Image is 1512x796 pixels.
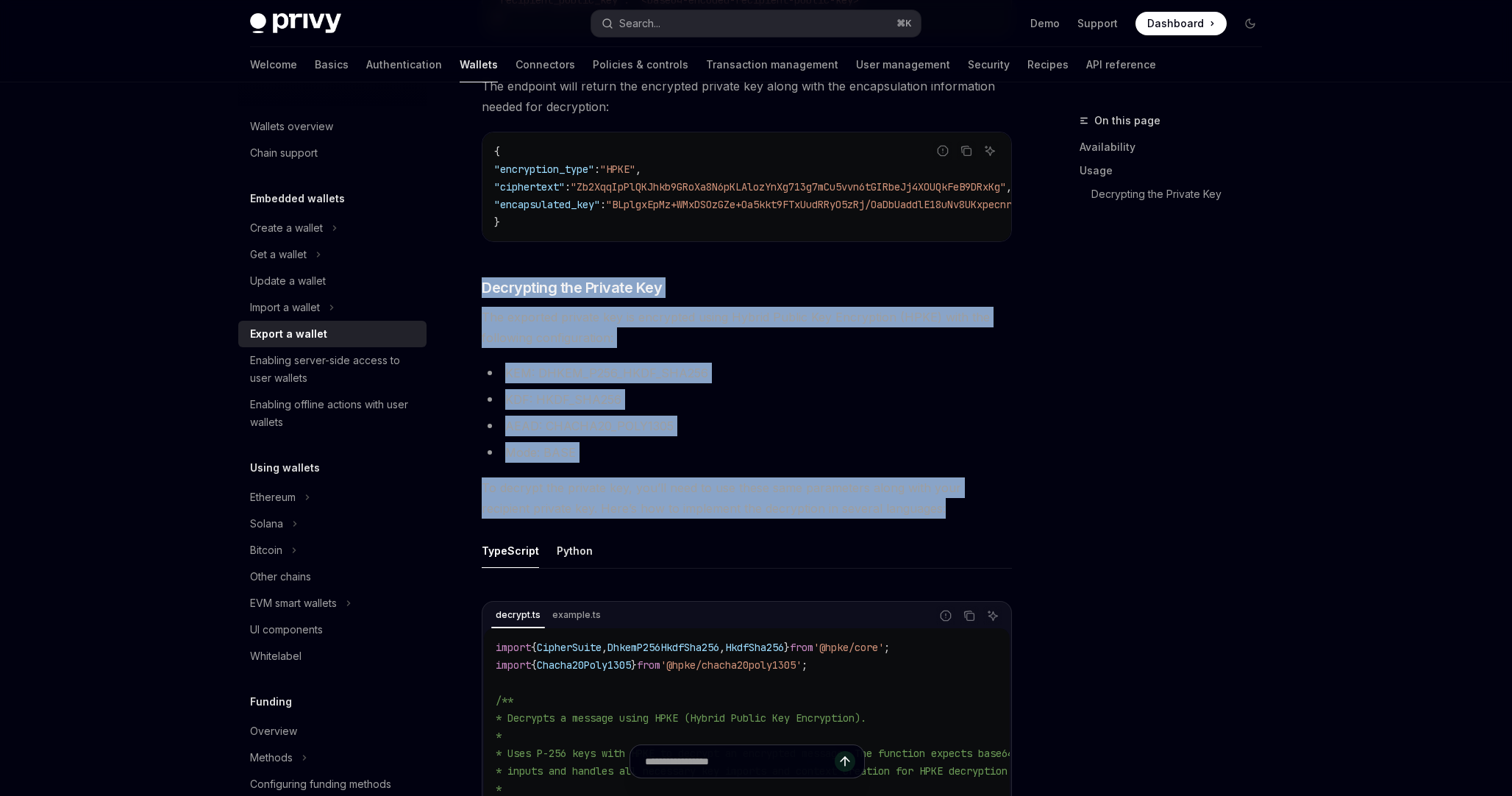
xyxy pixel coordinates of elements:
[250,775,391,793] div: Configuring funding methods
[631,658,637,672] span: }
[790,641,813,654] span: from
[482,363,1012,383] li: KEM: DHKEM_P256_HKDF_SHA256
[1080,182,1274,206] a: Decrypting the Private Key
[600,163,635,176] span: "HPKE"
[482,389,1012,410] li: KDF: HKDF_SHA256
[884,641,890,654] span: ;
[1006,180,1012,193] span: ,
[531,641,537,654] span: {
[482,442,1012,463] li: Mode: BASE
[250,693,292,711] h5: Funding
[983,606,1002,625] button: Ask AI
[571,180,1006,193] span: "Zb2XqqIpPlQKJhkb9GRoXa8N6pKLAlozYnXg713g7mCu5vvn6tGIRbeJj4XOUQkFeB9DRxKg"
[600,198,606,211] span: :
[250,272,326,290] div: Update a wallet
[238,484,427,511] button: Toggle Ethereum section
[494,216,500,229] span: }
[494,145,500,158] span: {
[238,140,427,166] a: Chain support
[557,533,593,568] div: Python
[250,118,333,135] div: Wallets overview
[494,163,594,176] span: "encryption_type"
[250,749,293,767] div: Methods
[250,396,418,431] div: Enabling offline actions with user wallets
[1094,112,1160,129] span: On this page
[238,391,427,436] a: Enabling offline actions with user wallets
[594,163,600,176] span: :
[1077,16,1118,31] a: Support
[250,515,283,533] div: Solana
[933,141,952,160] button: Report incorrect code
[494,198,600,211] span: "encapsulated_key"
[238,268,427,294] a: Update a wallet
[494,180,565,193] span: "ciphertext"
[366,47,442,82] a: Authentication
[1147,16,1204,31] span: Dashboard
[936,606,955,625] button: Report incorrect code
[619,15,660,32] div: Search...
[784,641,790,654] span: }
[238,347,427,391] a: Enabling server-side access to user wallets
[315,47,349,82] a: Basics
[516,47,575,82] a: Connectors
[606,198,1135,211] span: "BLplgxEpMz+WMxDSOzGZe+Oa5kkt9FTxUudRRyO5zRj/OaDbUaddlE18uNv8UKxpecnrSy+UByG2C3oJTgTnGNk="
[250,219,323,237] div: Create a wallet
[250,594,337,612] div: EVM smart wallets
[602,641,607,654] span: ,
[250,13,341,34] img: dark logo
[250,488,296,506] div: Ethereum
[593,47,688,82] a: Policies & controls
[706,47,838,82] a: Transaction management
[238,564,427,590] a: Other chains
[635,163,641,176] span: ,
[482,76,1012,117] span: The endpoint will return the encrypted private key along with the encapsulation information neede...
[250,722,297,740] div: Overview
[1027,47,1069,82] a: Recipes
[250,190,345,207] h5: Embedded wallets
[896,18,912,29] span: ⌘ K
[250,325,327,343] div: Export a wallet
[482,307,1012,348] span: The exported private key is encrypted using Hybrid Public Key Encryption (HPKE) with the followin...
[250,144,318,162] div: Chain support
[250,246,307,263] div: Get a wallet
[548,606,605,624] div: example.ts
[660,658,802,672] span: '@hpke/chacha20poly1305'
[238,616,427,643] a: UI components
[537,641,602,654] span: CipherSuite
[856,47,950,82] a: User management
[250,352,418,387] div: Enabling server-side access to user wallets
[607,641,719,654] span: DhkemP256HkdfSha256
[238,590,427,616] button: Toggle EVM smart wallets section
[968,47,1010,82] a: Security
[250,299,320,316] div: Import a wallet
[250,541,282,559] div: Bitcoin
[238,113,427,140] a: Wallets overview
[496,658,531,672] span: import
[637,658,660,672] span: from
[802,658,807,672] span: ;
[460,47,498,82] a: Wallets
[238,215,427,241] button: Toggle Create a wallet section
[238,511,427,537] button: Toggle Solana section
[835,751,855,772] button: Send message
[250,568,311,586] div: Other chains
[250,647,302,665] div: Whitelabel
[238,241,427,268] button: Toggle Get a wallet section
[238,294,427,321] button: Toggle Import a wallet section
[482,277,662,298] span: Decrypting the Private Key
[238,537,427,564] button: Toggle Bitcoin section
[719,641,725,654] span: ,
[1238,12,1262,35] button: Toggle dark mode
[250,621,323,639] div: UI components
[238,718,427,745] a: Overview
[482,533,539,568] div: TypeScript
[496,641,531,654] span: import
[645,745,835,778] input: Ask a question...
[482,477,1012,519] span: To decrypt the private key, you’ll need to use these same parameters along with your recipient pr...
[238,745,427,771] button: Toggle Methods section
[960,606,979,625] button: Copy the contents from the code block
[496,711,866,725] span: * Decrypts a message using HPKE (Hybrid Public Key Encryption).
[725,641,784,654] span: HkdfSha256
[531,658,537,672] span: {
[1030,16,1060,31] a: Demo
